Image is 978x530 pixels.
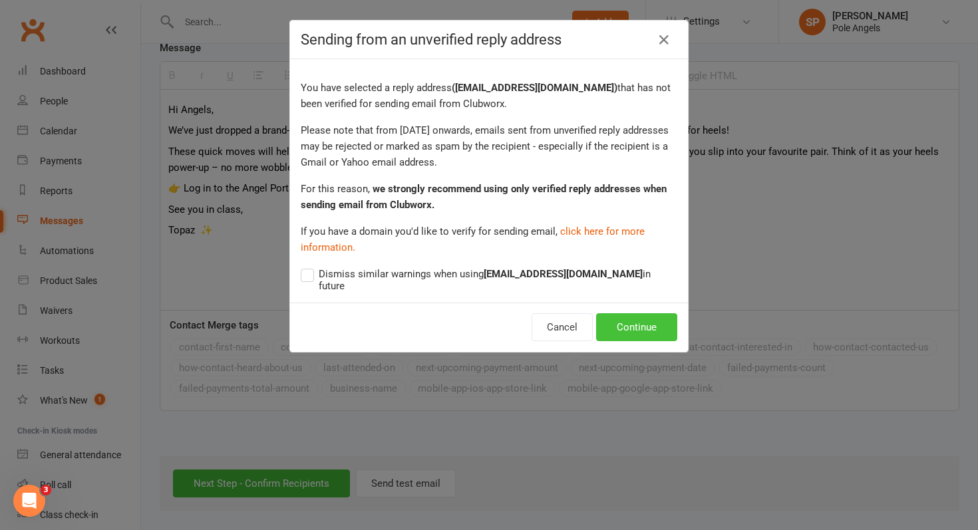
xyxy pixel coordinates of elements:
strong: we strongly recommend using only verified reply addresses when sending email from Clubworx. [301,183,667,211]
span: 3 [41,485,51,495]
strong: ( [EMAIL_ADDRESS][DOMAIN_NAME] ) [452,82,617,94]
h4: Sending from an unverified reply address [301,31,677,48]
p: For this reason, [301,181,677,213]
strong: [EMAIL_ADDRESS][DOMAIN_NAME] [484,268,643,280]
iframe: Intercom live chat [13,485,45,517]
p: Please note that from [DATE] onwards, emails sent from unverified reply addresses may be rejected... [301,122,677,170]
span: Dismiss similar warnings when using in future [319,266,677,292]
a: Close [653,29,675,51]
button: Cancel [532,313,593,341]
p: You have selected a reply address that has not been verified for sending email from Clubworx. [301,80,677,112]
button: Continue [596,313,677,341]
p: If you have a domain you'd like to verify for sending email, [301,223,677,255]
